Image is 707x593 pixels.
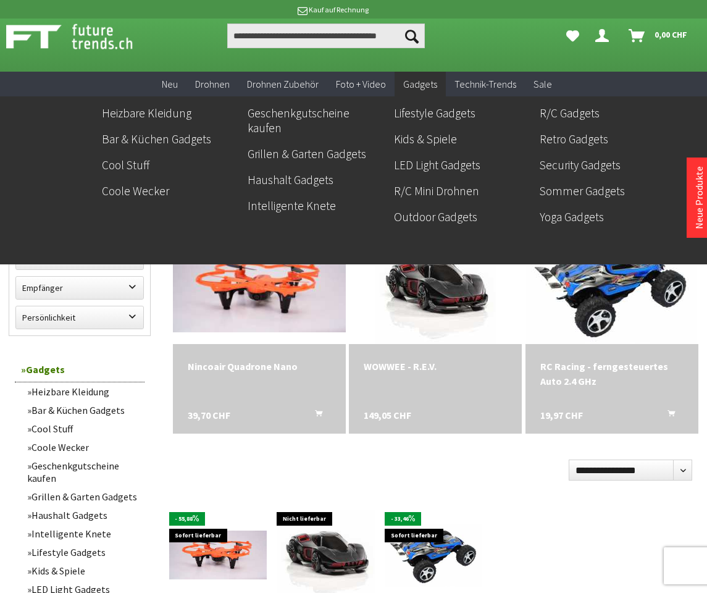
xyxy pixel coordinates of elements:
a: Intelligente Knete [248,195,384,216]
span: 0,00 CHF [655,25,687,44]
a: R/C Gadgets [540,103,676,124]
div: Nincoair Quadrone Nano [188,359,331,374]
input: Produkt, Marke, Kategorie, EAN, Artikelnummer… [227,23,425,48]
a: Neue Produkte [693,166,705,229]
a: Nincoair Quadrone Nano 39,70 CHF In den Warenkorb [188,359,331,374]
a: Cool Stuff [102,154,238,175]
a: Warenkorb [624,23,693,48]
a: Technik-Trends [446,72,525,97]
a: R/C Mini Drohnen [394,180,530,201]
a: Kids & Spiele [21,561,144,580]
a: RC Racing - ferngesteuertes Auto 2.4 GHz 19,97 CHF In den Warenkorb [540,359,684,389]
a: LED Light Gadgets [394,154,530,175]
a: Security Gadgets [540,154,676,175]
a: Bar & Küchen Gadgets [21,401,144,419]
a: Coole Wecker [21,438,144,456]
img: RC Racing - ferngesteuertes Auto 2.4 GHz [526,233,697,344]
img: Shop Futuretrends - zur Startseite wechseln [6,21,160,52]
a: Lifestyle Gadgets [394,103,530,124]
a: WOWWEE - R.E.V. 149,05 CHF [364,359,507,374]
a: Kids & Spiele [394,128,530,149]
a: Geschenkgutscheine kaufen [21,456,144,487]
img: RC Racing - ferngesteuertes Auto 2.4 GHz [385,524,482,587]
img: Nincoair Quadrone Nano [173,245,346,332]
a: Cool Stuff [21,419,144,438]
img: Nincoair Quadrone Nano [169,531,266,579]
button: Suchen [399,23,425,48]
a: Dein Konto [590,23,619,48]
div: WOWWEE - R.E.V. [364,359,507,374]
a: Foto + Video [327,72,395,97]
a: Gadgets [15,357,144,382]
a: Heizbare Kleidung [102,103,238,124]
a: Gadgets [395,72,446,97]
div: RC Racing - ferngesteuertes Auto 2.4 GHz [540,359,684,389]
span: 39,70 CHF [188,408,230,423]
a: Grillen & Garten Gadgets [248,143,384,164]
a: Yoga Gadgets [540,206,676,227]
a: Retro Gadgets [540,128,676,149]
a: Lifestyle Gadgets [21,543,144,561]
span: Gadgets [403,78,437,90]
a: Drohnen [186,72,238,97]
a: Coole Wecker [102,180,238,201]
span: Foto + Video [336,78,386,90]
a: Intelligente Knete [21,524,144,543]
label: Persönlichkeit [16,306,143,329]
a: Haushalt Gadgets [248,169,384,190]
img: WOWWEE - R.E.V. [375,233,496,344]
span: Neu [162,78,178,90]
span: Technik-Trends [454,78,516,90]
button: In den Warenkorb [300,408,330,424]
a: Sale [525,72,561,97]
span: Drohnen [195,78,230,90]
a: Outdoor Gadgets [394,206,530,227]
a: Meine Favoriten [560,23,585,48]
span: Sale [533,78,552,90]
a: Geschenkgutscheine kaufen [248,103,384,138]
label: Empfänger [16,277,143,299]
button: In den Warenkorb [653,408,682,424]
a: Bar & Küchen Gadgets [102,128,238,149]
a: Neu [153,72,186,97]
span: 149,05 CHF [364,408,411,423]
a: Heizbare Kleidung [21,382,144,401]
a: Sommer Gadgets [540,180,676,201]
a: Grillen & Garten Gadgets [21,487,144,506]
span: 19,97 CHF [540,408,583,423]
a: Haushalt Gadgets [21,506,144,524]
a: Drohnen Zubehör [238,72,327,97]
span: Drohnen Zubehör [247,78,319,90]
